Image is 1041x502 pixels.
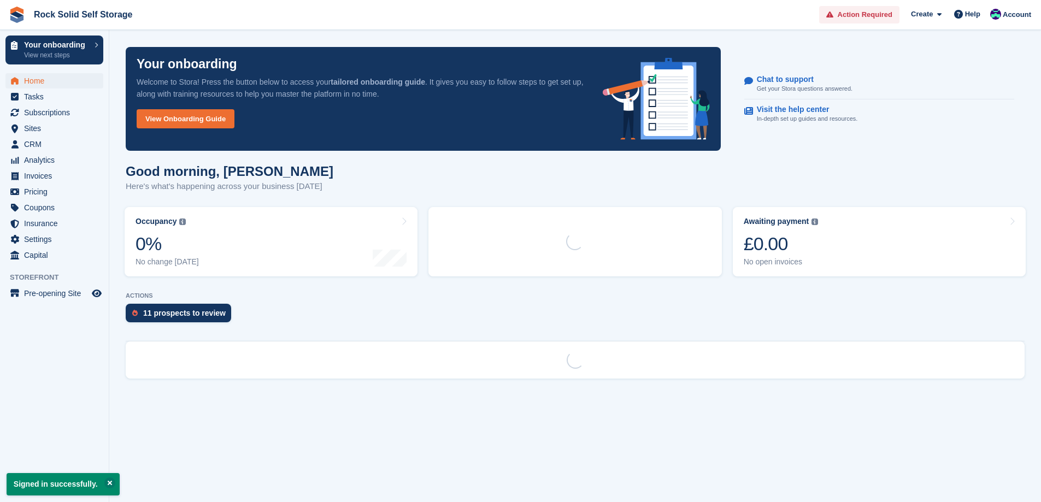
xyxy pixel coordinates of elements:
a: Occupancy 0% No change [DATE] [125,207,417,276]
p: Get your Stora questions answered. [757,84,852,93]
span: Capital [24,247,90,263]
img: icon-info-grey-7440780725fd019a000dd9b08b2336e03edf1995a4989e88bcd33f0948082b44.svg [179,218,186,225]
p: Your onboarding [137,58,237,70]
a: menu [5,184,103,199]
strong: tailored onboarding guide [331,78,425,86]
span: Invoices [24,168,90,184]
a: View Onboarding Guide [137,109,234,128]
a: menu [5,247,103,263]
div: Awaiting payment [744,217,809,226]
div: 11 prospects to review [143,309,226,317]
h1: Good morning, [PERSON_NAME] [126,164,333,179]
div: No change [DATE] [136,257,199,267]
a: menu [5,216,103,231]
a: Awaiting payment £0.00 No open invoices [733,207,1026,276]
a: menu [5,200,103,215]
a: menu [5,89,103,104]
a: Rock Solid Self Storage [30,5,137,23]
img: onboarding-info-6c161a55d2c0e0a8cae90662b2fe09162a5109e8cc188191df67fb4f79e88e88.svg [603,58,710,140]
span: Subscriptions [24,105,90,120]
div: Occupancy [136,217,177,226]
a: 11 prospects to review [126,304,237,328]
p: Welcome to Stora! Press the button below to access your . It gives you easy to follow steps to ge... [137,76,585,100]
span: Home [24,73,90,88]
a: menu [5,286,103,301]
img: Steven Quinn [990,9,1001,20]
a: Your onboarding View next steps [5,36,103,64]
a: menu [5,105,103,120]
a: menu [5,137,103,152]
a: menu [5,152,103,168]
p: View next steps [24,50,89,60]
a: Preview store [90,287,103,300]
img: prospect-51fa495bee0391a8d652442698ab0144808aea92771e9ea1ae160a38d050c398.svg [132,310,138,316]
span: Analytics [24,152,90,168]
span: Create [911,9,933,20]
span: Action Required [838,9,892,20]
span: CRM [24,137,90,152]
p: Here's what's happening across your business [DATE] [126,180,333,193]
p: Your onboarding [24,41,89,49]
a: menu [5,73,103,88]
a: menu [5,168,103,184]
span: Pricing [24,184,90,199]
span: Account [1003,9,1031,20]
div: 0% [136,233,199,255]
span: Insurance [24,216,90,231]
a: Visit the help center In-depth set up guides and resources. [744,99,1014,129]
div: £0.00 [744,233,819,255]
a: menu [5,232,103,247]
span: Storefront [10,272,109,283]
a: menu [5,121,103,136]
img: stora-icon-8386f47178a22dfd0bd8f6a31ec36ba5ce8667c1dd55bd0f319d3a0aa187defe.svg [9,7,25,23]
p: Chat to support [757,75,844,84]
span: Pre-opening Site [24,286,90,301]
div: No open invoices [744,257,819,267]
span: Tasks [24,89,90,104]
span: Help [965,9,980,20]
p: In-depth set up guides and resources. [757,114,858,123]
img: icon-info-grey-7440780725fd019a000dd9b08b2336e03edf1995a4989e88bcd33f0948082b44.svg [811,218,818,225]
span: Sites [24,121,90,136]
span: Settings [24,232,90,247]
span: Coupons [24,200,90,215]
a: Action Required [819,6,899,24]
p: Visit the help center [757,105,849,114]
p: ACTIONS [126,292,1025,299]
p: Signed in successfully. [7,473,120,495]
a: Chat to support Get your Stora questions answered. [744,69,1014,99]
